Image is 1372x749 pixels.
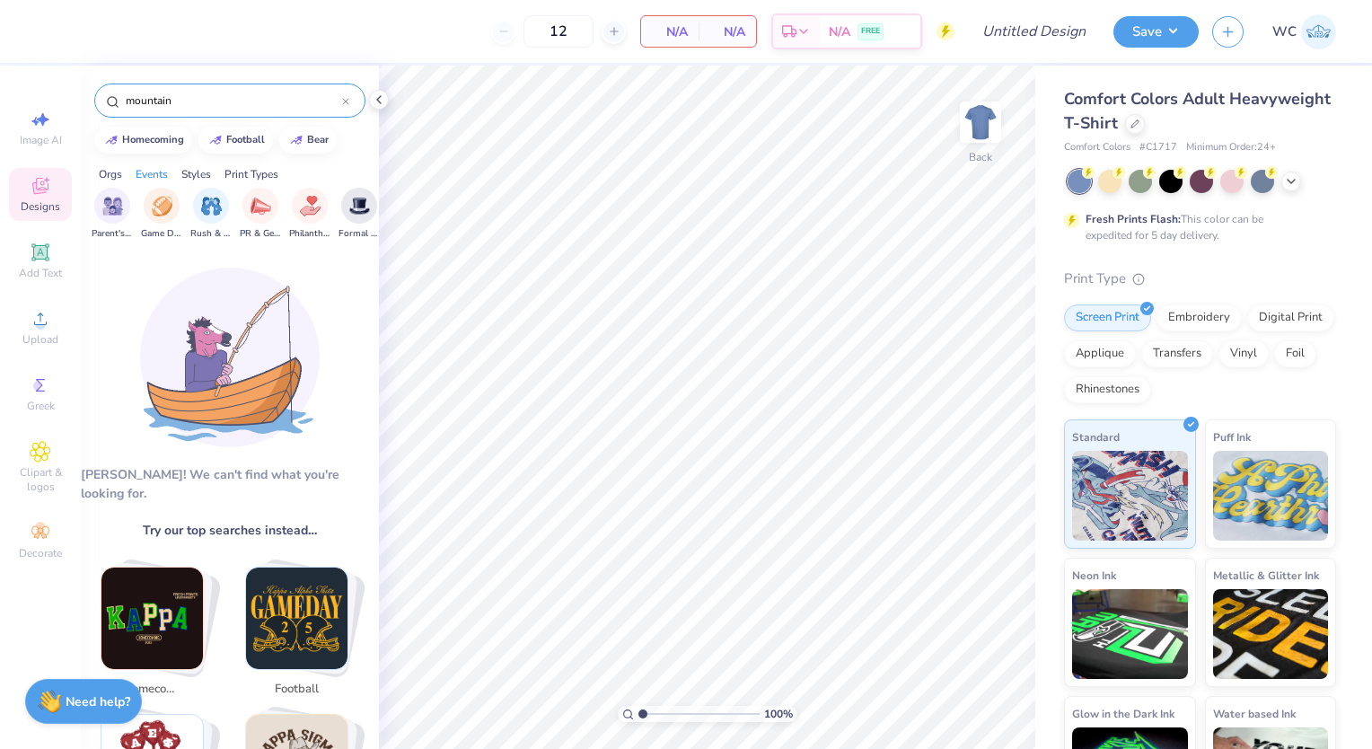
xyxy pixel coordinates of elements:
[1072,566,1116,585] span: Neon Ink
[1113,16,1199,48] button: Save
[1213,704,1296,723] span: Water based Ink
[1213,451,1329,541] img: Puff Ink
[22,332,58,347] span: Upload
[190,188,232,241] div: filter for Rush & Bid
[19,546,62,560] span: Decorate
[1064,140,1130,155] span: Comfort Colors
[240,188,281,241] div: filter for PR & General
[963,104,998,140] img: Back
[1141,340,1213,367] div: Transfers
[709,22,745,41] span: N/A
[9,465,72,494] span: Clipart & logos
[1072,704,1174,723] span: Glow in the Dark Ink
[66,693,130,710] strong: Need help?
[92,188,133,241] button: filter button
[240,227,281,241] span: PR & General
[1139,140,1177,155] span: # C1717
[19,266,62,280] span: Add Text
[99,166,122,182] div: Orgs
[152,196,172,216] img: Game Day Image
[21,199,60,214] span: Designs
[181,166,211,182] div: Styles
[279,127,337,154] button: bear
[1213,427,1251,446] span: Puff Ink
[240,188,281,241] button: filter button
[122,135,184,145] div: homecoming
[1213,589,1329,679] img: Metallic & Glitter Ink
[90,567,225,705] button: Stack Card Button homecoming
[1213,566,1319,585] span: Metallic & Glitter Ink
[226,135,265,145] div: football
[190,227,232,241] span: Rush & Bid
[289,188,330,241] div: filter for Philanthropy
[1064,376,1151,403] div: Rhinestones
[234,567,370,705] button: Stack Card Button football
[1186,140,1276,155] span: Minimum Order: 24 +
[20,133,62,147] span: Image AI
[1072,427,1120,446] span: Standard
[101,568,203,669] img: homecoming
[1072,451,1188,541] img: Standard
[1157,304,1242,331] div: Embroidery
[861,25,880,38] span: FREE
[208,135,223,145] img: trend_line.gif
[1272,22,1297,42] span: WC
[339,188,380,241] div: filter for Formal & Semi
[190,188,232,241] button: filter button
[1218,340,1269,367] div: Vinyl
[201,196,222,216] img: Rush & Bid Image
[339,227,380,241] span: Formal & Semi
[136,166,168,182] div: Events
[1064,340,1136,367] div: Applique
[224,166,278,182] div: Print Types
[969,149,992,165] div: Back
[1247,304,1334,331] div: Digital Print
[523,15,594,48] input: – –
[652,22,688,41] span: N/A
[94,127,192,154] button: homecoming
[27,399,55,413] span: Greek
[104,135,119,145] img: trend_line.gif
[1064,269,1336,289] div: Print Type
[968,13,1100,49] input: Untitled Design
[251,196,271,216] img: PR & General Image
[764,706,793,722] span: 100 %
[1086,211,1306,243] div: This color can be expedited for 5 day delivery.
[349,196,370,216] img: Formal & Semi Image
[246,568,347,669] img: football
[268,681,326,699] span: football
[829,22,850,41] span: N/A
[124,92,342,110] input: Try "Alpha"
[1064,88,1331,134] span: Comfort Colors Adult Heavyweight T-Shirt
[289,188,330,241] button: filter button
[141,227,182,241] span: Game Day
[1272,14,1336,49] a: WC
[1072,589,1188,679] img: Neon Ink
[198,127,273,154] button: football
[140,268,320,447] img: Loading...
[81,465,379,503] div: [PERSON_NAME]! We can't find what you're looking for.
[92,227,133,241] span: Parent's Weekend
[289,227,330,241] span: Philanthropy
[102,196,123,216] img: Parent's Weekend Image
[300,196,321,216] img: Philanthropy Image
[1086,212,1181,226] strong: Fresh Prints Flash:
[339,188,380,241] button: filter button
[307,135,329,145] div: bear
[123,681,181,699] span: homecoming
[92,188,133,241] div: filter for Parent's Weekend
[1274,340,1316,367] div: Foil
[143,521,317,540] span: Try our top searches instead…
[289,135,303,145] img: trend_line.gif
[1301,14,1336,49] img: William Coughenour
[1064,304,1151,331] div: Screen Print
[141,188,182,241] div: filter for Game Day
[141,188,182,241] button: filter button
